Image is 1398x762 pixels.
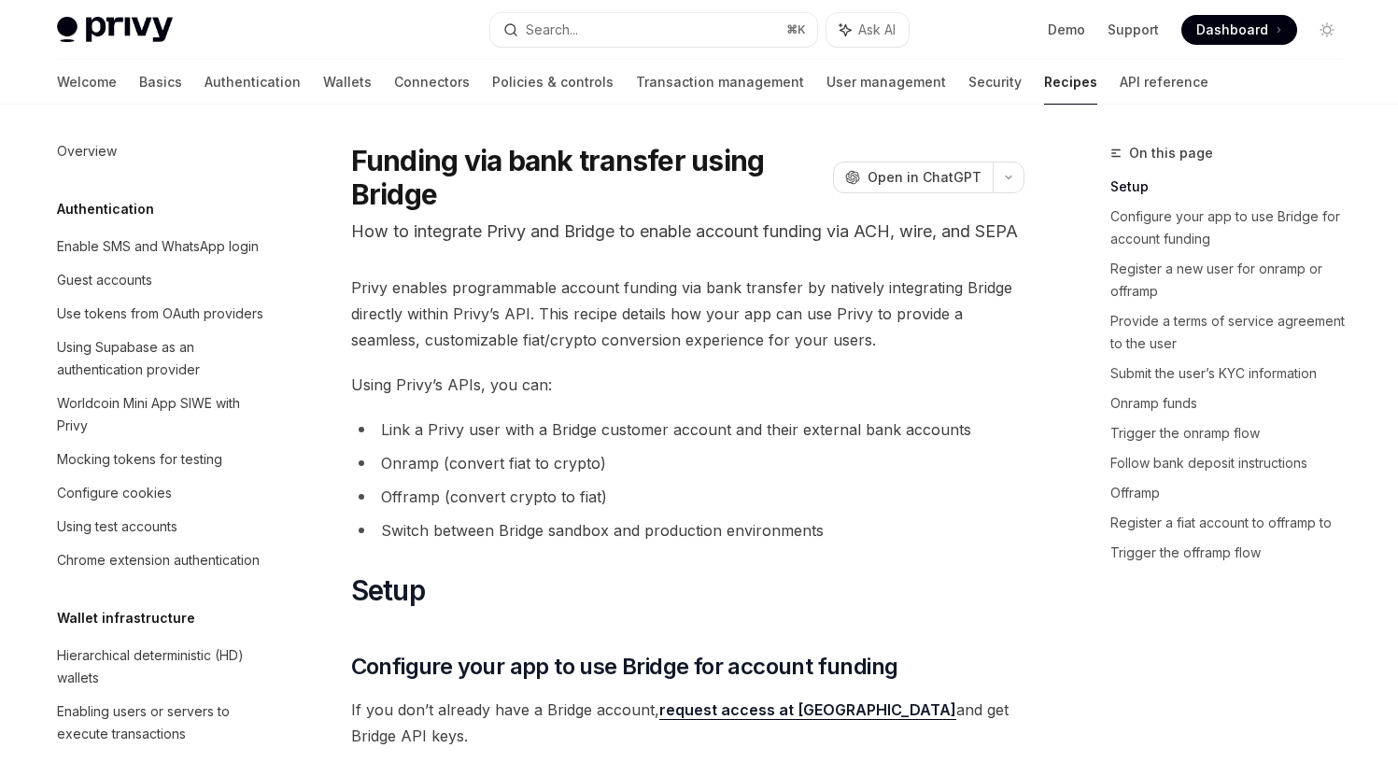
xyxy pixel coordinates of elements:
div: Guest accounts [57,269,152,291]
li: Link a Privy user with a Bridge customer account and their external bank accounts [351,416,1024,443]
a: Wallets [323,60,372,105]
div: Enabling users or servers to execute transactions [57,700,270,745]
a: Transaction management [636,60,804,105]
span: Setup [351,573,425,607]
a: Chrome extension authentication [42,543,281,577]
div: Search... [526,19,578,41]
p: How to integrate Privy and Bridge to enable account funding via ACH, wire, and SEPA [351,219,1024,245]
div: Configure cookies [57,482,172,504]
h5: Wallet infrastructure [57,607,195,629]
a: Using Supabase as an authentication provider [42,331,281,387]
a: Guest accounts [42,263,281,297]
a: Trigger the onramp flow [1110,418,1357,448]
a: Using test accounts [42,510,281,543]
a: User management [826,60,946,105]
span: ⌘ K [786,22,806,37]
button: Open in ChatGPT [833,162,993,193]
a: Overview [42,134,281,168]
a: Enable SMS and WhatsApp login [42,230,281,263]
span: Privy enables programmable account funding via bank transfer by natively integrating Bridge direc... [351,275,1024,353]
a: Authentication [205,60,301,105]
a: Configure your app to use Bridge for account funding [1110,202,1357,254]
li: Switch between Bridge sandbox and production environments [351,517,1024,543]
a: Mocking tokens for testing [42,443,281,476]
a: Hierarchical deterministic (HD) wallets [42,639,281,695]
div: Hierarchical deterministic (HD) wallets [57,644,270,689]
a: API reference [1120,60,1208,105]
div: Using Supabase as an authentication provider [57,336,270,381]
div: Enable SMS and WhatsApp login [57,235,259,258]
span: Ask AI [858,21,896,39]
a: Setup [1110,172,1357,202]
a: Follow bank deposit instructions [1110,448,1357,478]
span: Open in ChatGPT [868,168,981,187]
a: Connectors [394,60,470,105]
a: Trigger the offramp flow [1110,538,1357,568]
div: Using test accounts [57,515,177,538]
span: Using Privy’s APIs, you can: [351,372,1024,398]
a: Demo [1048,21,1085,39]
a: Recipes [1044,60,1097,105]
a: Basics [139,60,182,105]
button: Ask AI [826,13,909,47]
a: Support [1108,21,1159,39]
div: Use tokens from OAuth providers [57,303,263,325]
a: Enabling users or servers to execute transactions [42,695,281,751]
div: Overview [57,140,117,162]
div: Worldcoin Mini App SIWE with Privy [57,392,270,437]
span: On this page [1129,142,1213,164]
a: Configure cookies [42,476,281,510]
a: Register a new user for onramp or offramp [1110,254,1357,306]
span: Configure your app to use Bridge for account funding [351,652,898,682]
a: Policies & controls [492,60,614,105]
a: Dashboard [1181,15,1297,45]
div: Chrome extension authentication [57,549,260,571]
a: Provide a terms of service agreement to the user [1110,306,1357,359]
li: Onramp (convert fiat to crypto) [351,450,1024,476]
h1: Funding via bank transfer using Bridge [351,144,826,211]
img: light logo [57,17,173,43]
button: Search...⌘K [490,13,817,47]
span: If you don’t already have a Bridge account, and get Bridge API keys. [351,697,1024,749]
a: Security [968,60,1022,105]
h5: Authentication [57,198,154,220]
a: Welcome [57,60,117,105]
div: Mocking tokens for testing [57,448,222,471]
a: Register a fiat account to offramp to [1110,508,1357,538]
a: request access at [GEOGRAPHIC_DATA] [659,700,956,720]
span: Dashboard [1196,21,1268,39]
a: Worldcoin Mini App SIWE with Privy [42,387,281,443]
li: Offramp (convert crypto to fiat) [351,484,1024,510]
a: Use tokens from OAuth providers [42,297,281,331]
a: Offramp [1110,478,1357,508]
button: Toggle dark mode [1312,15,1342,45]
a: Onramp funds [1110,388,1357,418]
a: Submit the user’s KYC information [1110,359,1357,388]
